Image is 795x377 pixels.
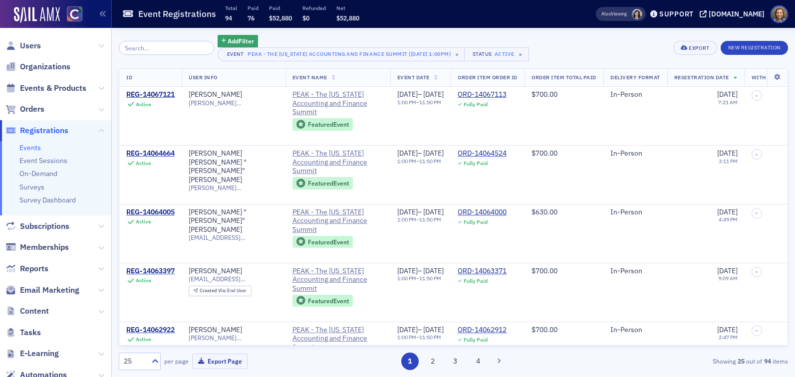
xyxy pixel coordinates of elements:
span: Email Marketing [20,285,79,296]
span: [EMAIL_ADDRESS][DOMAIN_NAME] [189,275,278,283]
span: Order Item Total Paid [531,74,596,81]
time: 11:50 PM [419,275,441,282]
span: [DATE] [423,207,444,216]
a: PEAK - The [US_STATE] Accounting and Finance Summit [292,208,383,234]
a: View Homepage [60,6,82,23]
span: Orders [20,104,44,115]
div: Featured Event [292,177,353,189]
span: [DATE] [397,266,418,275]
button: AddFilter [218,35,259,47]
a: [PERSON_NAME] [189,267,242,276]
span: – [755,269,758,275]
a: REG-14064005 [126,208,175,217]
div: Featured Event [308,122,349,127]
div: – [397,149,444,158]
time: 11:50 PM [419,334,441,341]
p: Paid [248,4,259,11]
span: PEAK - The Colorado Accounting and Finance Summit [292,208,383,234]
time: 7:21 AM [718,99,738,106]
button: 2 [424,353,441,370]
div: In-Person [610,149,660,158]
a: PEAK - The [US_STATE] Accounting and Finance Summit [292,267,383,293]
span: Subscriptions [20,221,69,232]
a: Events [19,143,41,152]
time: 2:47 PM [719,334,738,341]
span: [DATE] [423,266,444,275]
div: Active [495,51,515,57]
span: PEAK - The Colorado Accounting and Finance Summit [292,90,383,117]
p: Net [336,4,359,11]
span: [PERSON_NAME][EMAIL_ADDRESS][PERSON_NAME][DOMAIN_NAME] [189,334,278,342]
time: 1:00 PM [397,334,416,341]
span: 76 [248,14,255,22]
a: PEAK - The [US_STATE] Accounting and Finance Summit [292,90,383,117]
span: Profile [771,5,788,23]
div: Active [136,160,151,167]
div: Event [225,51,246,57]
button: Export Page [192,354,248,369]
span: Content [20,306,49,317]
span: Event Date [397,74,430,81]
span: E-Learning [20,348,59,359]
h1: Event Registrations [138,8,216,20]
button: 4 [469,353,487,370]
a: E-Learning [5,348,59,359]
span: $630.00 [531,207,557,216]
span: $700.00 [531,266,557,275]
button: EventPEAK - The [US_STATE] Accounting and Finance Summit [[DATE] 1:00pm]× [218,47,466,61]
span: $700.00 [531,90,557,99]
a: Organizations [5,61,70,72]
a: ORD-14064524 [458,149,507,158]
div: Fully Paid [464,337,488,343]
div: In-Person [610,326,660,335]
span: 94 [225,14,232,22]
div: REG-14064664 [126,149,175,158]
a: [PERSON_NAME] [189,326,242,335]
div: Export [689,45,709,51]
div: [PERSON_NAME] "[PERSON_NAME]" [PERSON_NAME] [189,208,278,234]
div: – [397,334,444,341]
span: ID [126,74,132,81]
div: [PERSON_NAME] [PERSON_NAME] "[PERSON_NAME]" [PERSON_NAME] [189,149,278,184]
div: Featured Event [292,236,353,248]
div: Active [136,336,151,343]
span: Users [20,40,41,51]
span: [DATE] [717,325,738,334]
div: Featured Event [292,295,353,307]
a: On-Demand [19,169,57,178]
span: [DATE] [423,90,444,99]
div: Created Via: End User [189,286,252,296]
a: REG-14063397 [126,267,175,276]
div: – [397,99,444,106]
span: × [453,50,462,59]
div: End User [200,288,247,294]
a: ORD-14067113 [458,90,507,99]
time: 11:50 PM [419,99,441,106]
a: New Registration [721,42,788,51]
a: ORD-14062912 [458,326,507,335]
span: Created Via : [200,287,228,294]
span: × [516,50,525,59]
a: Registrations [5,125,68,136]
a: ORD-14064000 [458,208,507,217]
span: – [755,210,758,216]
span: [DATE] [717,90,738,99]
input: Search… [119,41,214,55]
span: [DATE] [717,149,738,158]
a: Tasks [5,327,41,338]
span: – [755,93,758,99]
img: SailAMX [14,7,60,23]
span: [PERSON_NAME][EMAIL_ADDRESS][DOMAIN_NAME] [189,184,278,191]
span: Memberships [20,242,69,253]
time: 1:00 PM [397,275,416,282]
time: 1:00 PM [397,99,416,106]
div: – [397,216,444,223]
span: [DATE] [397,149,418,158]
time: 4:49 PM [719,216,738,223]
span: – [755,328,758,334]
